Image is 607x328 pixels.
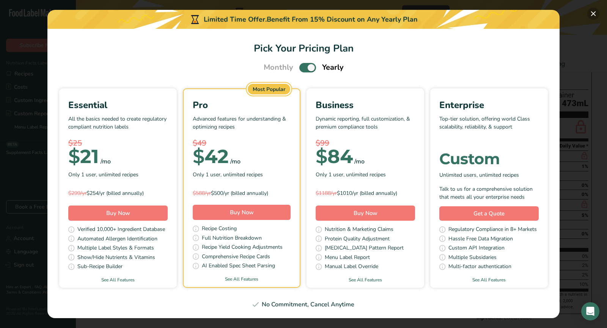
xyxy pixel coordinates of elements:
span: Sub-Recipe Builder [77,262,123,272]
span: Menu Label Report [325,253,370,263]
div: Enterprise [439,98,539,112]
span: [MEDICAL_DATA] Pattern Report [325,244,404,253]
div: /mo [354,157,365,166]
p: Advanced features for understanding & optimizing recipes [193,115,291,138]
div: Open Intercom Messenger [581,302,599,320]
span: $299/yr [68,190,86,197]
a: Get a Quote [439,206,539,221]
span: Nutrition & Marketing Claims [325,225,393,235]
button: Buy Now [193,205,291,220]
div: Business [316,98,415,112]
span: Multiple Label Styles & Formats [77,244,154,253]
span: $ [68,145,80,168]
span: Monthly [264,62,293,73]
span: Only 1 user, unlimited recipes [316,171,386,179]
div: $25 [68,138,168,149]
div: 42 [193,149,229,164]
span: Buy Now [230,209,254,216]
span: Protein Quality Adjustment [325,235,390,244]
span: Multi-factor authentication [448,262,511,272]
div: /mo [230,157,241,166]
span: $1188/yr [316,190,337,197]
a: See All Features [184,276,300,282]
span: Recipe Costing [202,224,237,234]
div: Essential [68,98,168,112]
button: Buy Now [316,206,415,221]
div: $254/yr (billed annually) [68,189,168,197]
div: $1010/yr (billed annually) [316,189,415,197]
span: Buy Now [354,209,377,217]
span: Multiple Subsidaries [448,253,497,263]
p: Dynamic reporting, full customization, & premium compliance tools [316,115,415,138]
span: Only 1 user, unlimited recipes [68,171,138,179]
span: Custom API Integration [448,244,505,253]
div: $99 [316,138,415,149]
span: Yearly [322,62,344,73]
span: AI Enabled Spec Sheet Parsing [202,262,275,271]
p: All the basics needed to create regulatory compliant nutrition labels [68,115,168,138]
div: 21 [68,149,99,164]
span: Comprehensive Recipe Cards [202,253,270,262]
div: /mo [101,157,111,166]
span: $588/yr [193,190,211,197]
span: Regulatory Compliance in 8+ Markets [448,225,537,235]
span: Verified 10,000+ Ingredient Database [77,225,165,235]
div: Pro [193,98,291,112]
span: Unlimited users, unlimited recipes [439,171,519,179]
div: $49 [193,138,291,149]
a: See All Features [430,276,548,283]
div: 84 [316,149,353,164]
a: See All Features [307,276,424,283]
div: Talk to us for a comprehensive solution that meets all your enterprise needs [439,185,539,201]
a: See All Features [59,276,177,283]
span: Get a Quote [473,209,505,218]
div: Limited Time Offer. [47,10,560,29]
span: Full Nutrition Breakdown [202,234,262,243]
div: Benefit From 15% Discount on Any Yearly Plan [267,14,418,25]
button: Buy Now [68,206,168,221]
div: $500/yr (billed annually) [193,189,291,197]
h1: Pick Your Pricing Plan [57,41,550,56]
div: No Commitment, Cancel Anytime [57,300,550,309]
div: Most Popular [248,84,290,94]
span: Show/Hide Nutrients & Vitamins [77,253,155,263]
span: Automated Allergen Identification [77,235,157,244]
span: $ [316,145,327,168]
p: Top-tier solution, offering world Class scalability, reliability, & support [439,115,539,138]
span: Recipe Yield Cooking Adjustments [202,243,283,253]
span: Only 1 user, unlimited recipes [193,171,263,179]
div: Custom [439,151,539,166]
span: Hassle Free Data Migration [448,235,513,244]
span: Buy Now [106,209,130,217]
span: Manual Label Override [325,262,378,272]
span: $ [193,145,204,168]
